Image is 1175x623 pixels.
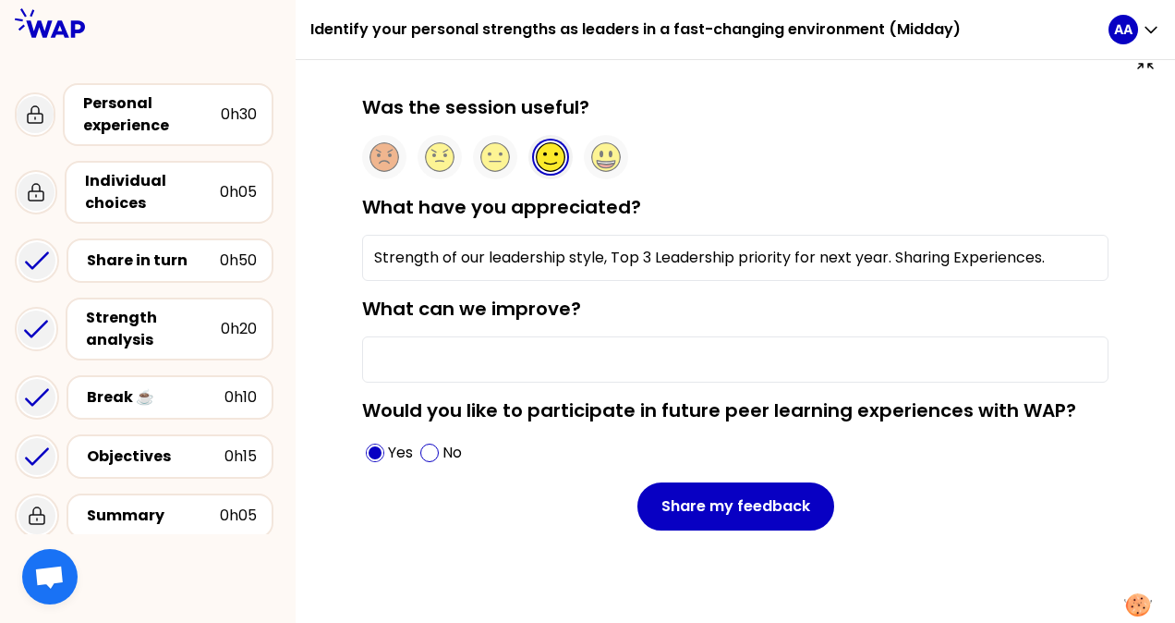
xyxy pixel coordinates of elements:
div: 0h30 [221,104,257,126]
div: 0h50 [220,250,257,272]
label: Was the session useful? [362,94,589,120]
label: What have you appreciated? [362,194,641,220]
div: 0h10 [224,386,257,409]
div: Share in turn [87,250,220,272]
div: Strength analysis [86,307,221,351]
p: Yes [388,442,413,464]
div: Personal experience [83,92,221,137]
div: Summary [87,505,220,527]
label: Would you like to participate in future peer learning experiences with WAP? [362,397,1076,423]
div: Open chat [22,549,78,605]
div: 0h05 [220,181,257,203]
button: AA [1108,15,1160,44]
div: 0h20 [221,318,257,340]
button: Share my feedback [637,483,834,531]
div: Objectives [87,446,224,468]
div: Break ☕️ [87,386,224,409]
label: What can we improve? [362,296,581,322]
div: Individual choices [85,170,220,214]
div: 0h15 [224,446,257,468]
p: AA [1114,20,1133,39]
div: 0h05 [220,505,257,527]
p: No [442,442,462,464]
